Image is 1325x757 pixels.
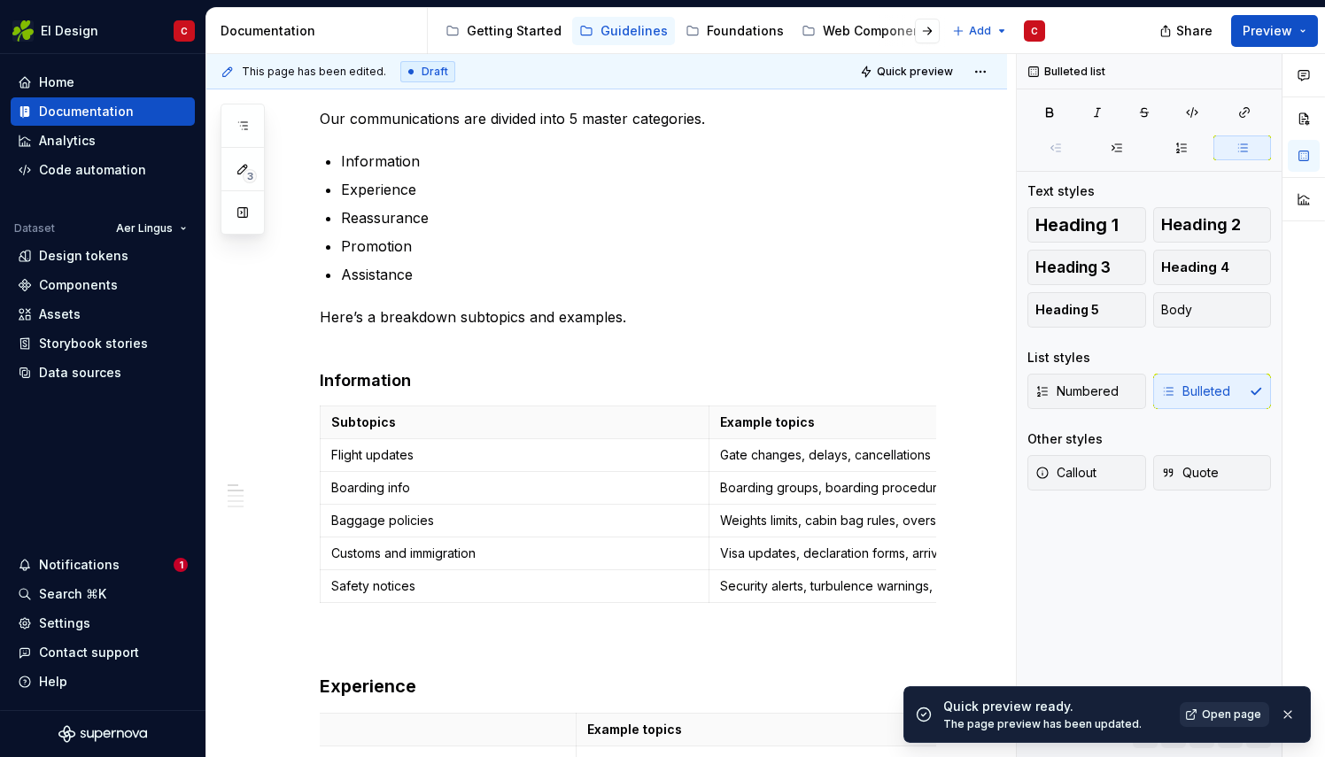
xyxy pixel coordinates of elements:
[1035,216,1119,234] span: Heading 1
[678,17,791,45] a: Foundations
[601,22,668,40] div: Guidelines
[1035,464,1096,482] span: Callout
[341,151,936,172] p: Information
[720,446,1088,464] p: Gate changes, delays, cancellations
[720,577,1088,595] p: Security alerts, turbulence warnings, weather related updates
[39,305,81,323] div: Assets
[243,169,257,183] span: 3
[341,207,936,228] p: Reassurance
[341,179,936,200] p: Experience
[11,300,195,328] a: Assets
[438,17,569,45] a: Getting Started
[1231,15,1318,47] button: Preview
[320,108,936,129] p: Our communications are divided into 5 master categories.
[1153,207,1272,243] button: Heading 2
[877,65,953,79] span: Quick preview
[181,24,188,38] div: C
[1161,301,1192,319] span: Body
[1027,292,1146,328] button: Heading 5
[39,73,74,91] div: Home
[1035,259,1111,276] span: Heading 3
[11,609,195,637] a: Settings
[1151,15,1224,47] button: Share
[320,306,936,328] p: Here’s a breakdown subtopics and examples.
[11,580,195,608] button: Search ⌘K
[331,413,698,431] p: Subtopics
[320,674,936,699] h3: Experience
[720,413,1088,431] p: Example topics
[707,22,784,40] div: Foundations
[438,13,943,49] div: Page tree
[39,103,134,120] div: Documentation
[794,17,940,45] a: Web Components
[1153,250,1272,285] button: Heading 4
[969,24,991,38] span: Add
[1035,382,1119,400] span: Numbered
[39,276,118,294] div: Components
[39,364,121,382] div: Data sources
[1031,24,1038,38] div: C
[331,479,698,497] p: Boarding info
[1027,207,1146,243] button: Heading 1
[1027,430,1103,448] div: Other styles
[11,638,195,667] button: Contact support
[39,247,128,265] div: Design tokens
[1161,216,1241,234] span: Heading 2
[823,22,933,40] div: Web Components
[947,19,1013,43] button: Add
[198,721,565,738] p: Subtopics
[11,551,195,579] button: Notifications1
[39,585,106,603] div: Search ⌘K
[720,545,1088,562] p: Visa updates, declaration forms, arrival instructions
[422,65,448,79] span: Draft
[1153,292,1272,328] button: Body
[1180,702,1269,727] a: Open page
[1027,374,1146,409] button: Numbered
[11,359,195,387] a: Data sources
[116,221,173,236] span: Aer Lingus
[1161,464,1219,482] span: Quote
[720,479,1088,497] p: Boarding groups, boarding procedures, priority boarding
[1027,250,1146,285] button: Heading 3
[943,717,1169,731] div: The page preview has been updated.
[39,132,96,150] div: Analytics
[11,668,195,696] button: Help
[14,221,55,236] div: Dataset
[4,12,202,50] button: EI DesignC
[39,673,67,691] div: Help
[1176,22,1213,40] span: Share
[1161,259,1229,276] span: Heading 4
[39,335,148,352] div: Storybook stories
[39,556,120,574] div: Notifications
[39,614,90,632] div: Settings
[11,97,195,126] a: Documentation
[331,545,698,562] p: Customs and immigration
[320,349,936,391] h4: Information
[855,59,961,84] button: Quick preview
[39,644,139,661] div: Contact support
[242,65,386,79] span: This page has been edited.
[11,271,195,299] a: Components
[467,22,562,40] div: Getting Started
[174,558,188,572] span: 1
[331,512,698,529] p: Baggage policies
[943,698,1169,715] div: Quick preview ready.
[1035,301,1099,319] span: Heading 5
[39,161,146,179] div: Code automation
[11,68,195,97] a: Home
[331,446,698,464] p: Flight updates
[108,216,195,241] button: Aer Lingus
[720,512,1088,529] p: Weights limits, cabin bag rules, oversized luggage handling
[341,264,936,285] p: Assistance
[572,17,675,45] a: Guidelines
[1027,349,1090,367] div: List styles
[41,22,98,40] div: EI Design
[221,22,420,40] div: Documentation
[11,127,195,155] a: Analytics
[1243,22,1292,40] span: Preview
[12,20,34,42] img: 56b5df98-d96d-4d7e-807c-0afdf3bdaefa.png
[58,725,147,743] svg: Supernova Logo
[11,242,195,270] a: Design tokens
[11,156,195,184] a: Code automation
